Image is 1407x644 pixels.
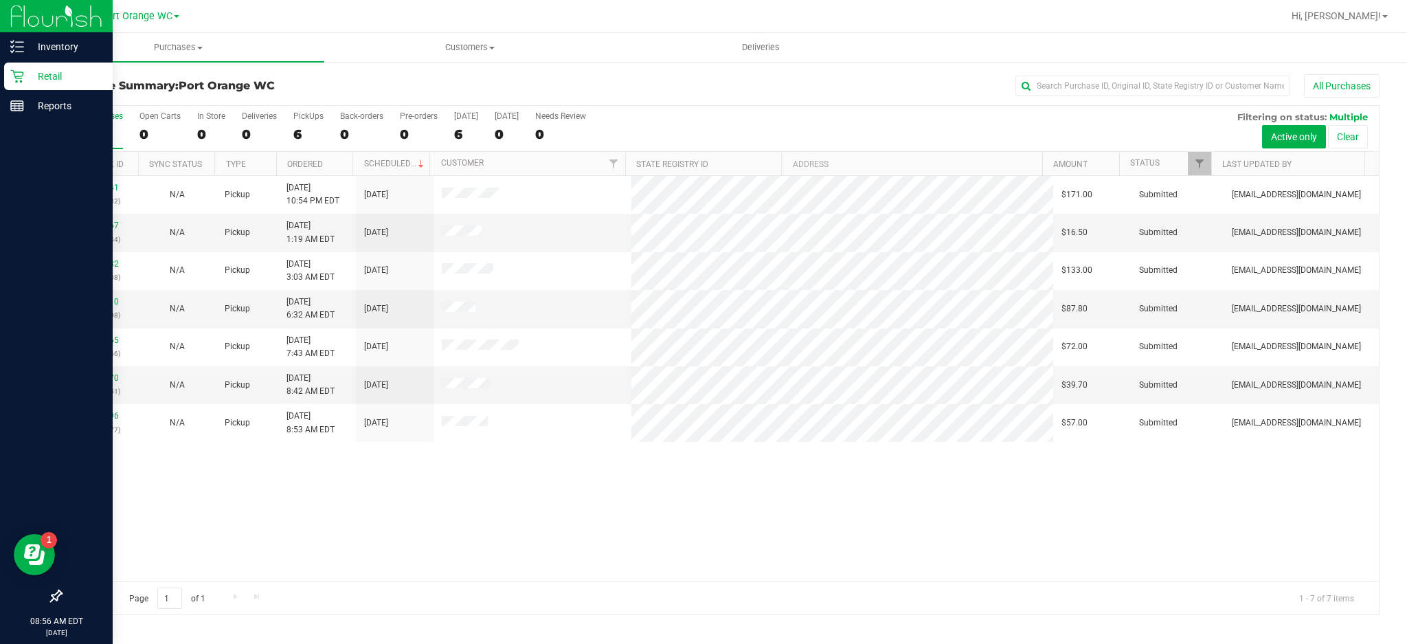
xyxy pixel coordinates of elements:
[287,159,323,169] a: Ordered
[1222,159,1292,169] a: Last Updated By
[1139,340,1178,353] span: Submitted
[170,264,185,277] button: N/A
[293,111,324,121] div: PickUps
[1139,264,1178,277] span: Submitted
[286,296,335,322] span: [DATE] 6:32 AM EDT
[325,41,615,54] span: Customers
[225,417,250,430] span: Pickup
[101,10,172,22] span: Port Orange WC
[41,532,57,548] iframe: Resource center unread badge
[33,33,324,62] a: Purchases
[226,159,246,169] a: Type
[1262,125,1326,148] button: Active only
[170,342,185,351] span: Not Applicable
[10,40,24,54] inline-svg: Inventory
[33,41,324,54] span: Purchases
[225,379,250,392] span: Pickup
[535,126,586,142] div: 0
[1232,302,1361,315] span: [EMAIL_ADDRESS][DOMAIN_NAME]
[24,68,106,85] p: Retail
[723,41,798,54] span: Deliveries
[10,99,24,113] inline-svg: Reports
[117,588,216,609] span: Page of 1
[1061,188,1092,201] span: $171.00
[225,188,250,201] span: Pickup
[286,372,335,398] span: [DATE] 8:42 AM EDT
[157,588,182,609] input: 1
[225,264,250,277] span: Pickup
[454,111,478,121] div: [DATE]
[340,111,383,121] div: Back-orders
[454,126,478,142] div: 6
[1304,74,1380,98] button: All Purchases
[1139,188,1178,201] span: Submitted
[1130,158,1160,168] a: Status
[60,80,500,92] h3: Purchase Summary:
[6,628,106,638] p: [DATE]
[781,152,1042,176] th: Address
[225,302,250,315] span: Pickup
[1232,379,1361,392] span: [EMAIL_ADDRESS][DOMAIN_NAME]
[324,33,616,62] a: Customers
[1232,417,1361,430] span: [EMAIL_ADDRESS][DOMAIN_NAME]
[139,111,181,121] div: Open Carts
[197,126,225,142] div: 0
[1188,152,1211,175] a: Filter
[286,410,335,436] span: [DATE] 8:53 AM EDT
[1288,588,1365,608] span: 1 - 7 of 7 items
[535,111,586,121] div: Needs Review
[197,111,225,121] div: In Store
[400,111,438,121] div: Pre-orders
[495,126,519,142] div: 0
[1237,111,1327,122] span: Filtering on status:
[24,38,106,55] p: Inventory
[14,534,55,575] iframe: Resource center
[139,126,181,142] div: 0
[616,33,907,62] a: Deliveries
[1139,226,1178,239] span: Submitted
[170,190,185,199] span: Not Applicable
[1329,111,1368,122] span: Multiple
[1139,302,1178,315] span: Submitted
[1232,340,1361,353] span: [EMAIL_ADDRESS][DOMAIN_NAME]
[364,159,427,168] a: Scheduled
[286,181,339,208] span: [DATE] 10:54 PM EDT
[441,158,484,168] a: Customer
[1292,10,1381,21] span: Hi, [PERSON_NAME]!
[10,69,24,83] inline-svg: Retail
[242,111,277,121] div: Deliveries
[170,302,185,315] button: N/A
[603,152,625,175] a: Filter
[364,264,388,277] span: [DATE]
[364,226,388,239] span: [DATE]
[364,340,388,353] span: [DATE]
[225,226,250,239] span: Pickup
[170,265,185,275] span: Not Applicable
[286,219,335,245] span: [DATE] 1:19 AM EDT
[170,227,185,237] span: Not Applicable
[1061,302,1088,315] span: $87.80
[495,111,519,121] div: [DATE]
[170,304,185,313] span: Not Applicable
[179,79,275,92] span: Port Orange WC
[1139,379,1178,392] span: Submitted
[6,615,106,628] p: 08:56 AM EDT
[170,379,185,392] button: N/A
[1061,264,1092,277] span: $133.00
[286,334,335,360] span: [DATE] 7:43 AM EDT
[1015,76,1290,96] input: Search Purchase ID, Original ID, State Registry ID or Customer Name...
[636,159,708,169] a: State Registry ID
[242,126,277,142] div: 0
[364,417,388,430] span: [DATE]
[149,159,202,169] a: Sync Status
[225,340,250,353] span: Pickup
[170,380,185,390] span: Not Applicable
[1139,417,1178,430] span: Submitted
[1061,226,1088,239] span: $16.50
[170,188,185,201] button: N/A
[1061,417,1088,430] span: $57.00
[170,226,185,239] button: N/A
[1053,159,1088,169] a: Amount
[364,188,388,201] span: [DATE]
[340,126,383,142] div: 0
